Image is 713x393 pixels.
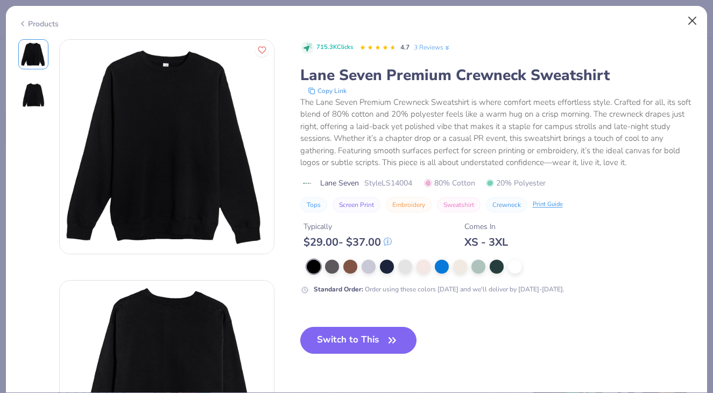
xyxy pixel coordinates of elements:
[300,197,327,212] button: Tops
[464,221,508,232] div: Comes In
[303,221,392,232] div: Typically
[364,177,412,189] span: Style LS14004
[486,177,546,189] span: 20% Polyester
[300,179,315,188] img: brand logo
[359,39,396,56] div: 4.7 Stars
[314,285,363,294] strong: Standard Order :
[400,43,410,52] span: 4.7
[682,11,703,31] button: Close
[486,197,527,212] button: Crewneck
[305,85,350,96] button: copy to clipboard
[300,327,417,354] button: Switch to This
[20,41,46,67] img: Front
[18,18,59,30] div: Products
[303,235,392,249] div: $ 29.00 - $ 37.00
[533,200,563,209] div: Print Guide
[437,197,481,212] button: Sweatshirt
[255,43,269,57] button: Like
[20,82,46,108] img: Back
[320,177,359,189] span: Lane Seven
[300,65,695,85] div: Lane Seven Premium Crewneck Sweatshirt
[424,177,475,189] span: 80% Cotton
[60,40,274,254] img: Front
[316,43,353,52] span: 715.3K Clicks
[464,235,508,249] div: XS - 3XL
[414,42,451,52] a: 3 Reviews
[386,197,432,212] button: Embroidery
[300,96,695,169] div: The Lane Seven Premium Crewneck Sweatshirt is where comfort meets effortless style. Crafted for a...
[314,284,564,294] div: Order using these colors [DATE] and we'll deliver by [DATE]-[DATE].
[333,197,380,212] button: Screen Print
